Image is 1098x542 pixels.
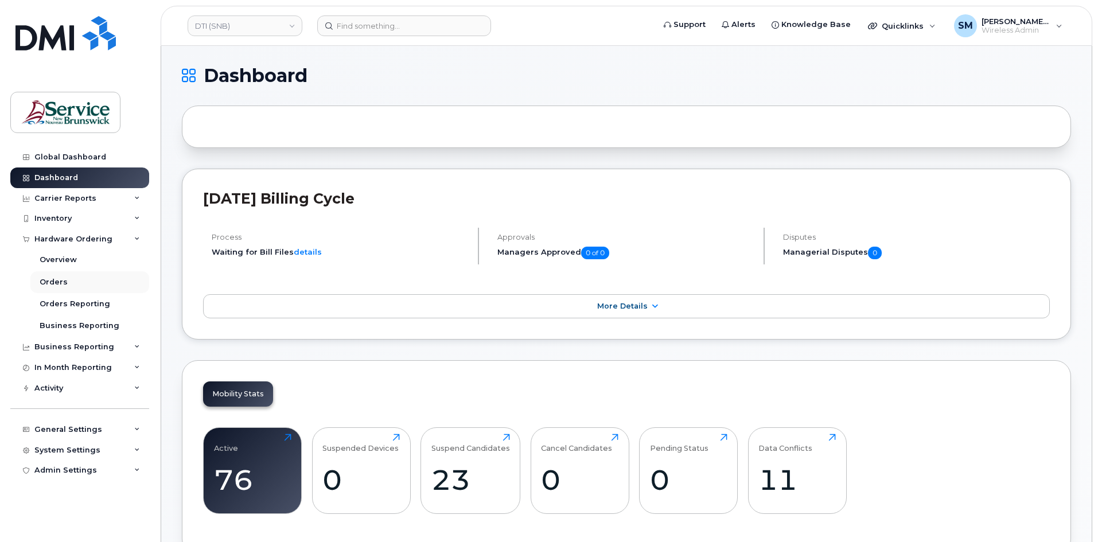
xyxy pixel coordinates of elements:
[322,434,399,453] div: Suspended Devices
[541,434,612,453] div: Cancel Candidates
[597,302,648,310] span: More Details
[431,463,510,497] div: 23
[214,463,291,497] div: 76
[497,247,754,259] h5: Managers Approved
[322,434,400,507] a: Suspended Devices0
[214,434,238,453] div: Active
[431,434,510,453] div: Suspend Candidates
[868,247,882,259] span: 0
[541,463,618,497] div: 0
[497,233,754,241] h4: Approvals
[783,233,1050,241] h4: Disputes
[322,463,400,497] div: 0
[541,434,618,507] a: Cancel Candidates0
[581,247,609,259] span: 0 of 0
[758,434,836,507] a: Data Conflicts11
[650,434,727,507] a: Pending Status0
[294,247,322,256] a: details
[203,190,1050,207] h2: [DATE] Billing Cycle
[212,233,468,241] h4: Process
[650,434,708,453] div: Pending Status
[650,463,727,497] div: 0
[212,247,468,258] li: Waiting for Bill Files
[783,247,1050,259] h5: Managerial Disputes
[204,67,307,84] span: Dashboard
[758,463,836,497] div: 11
[758,434,812,453] div: Data Conflicts
[431,434,510,507] a: Suspend Candidates23
[214,434,291,507] a: Active76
